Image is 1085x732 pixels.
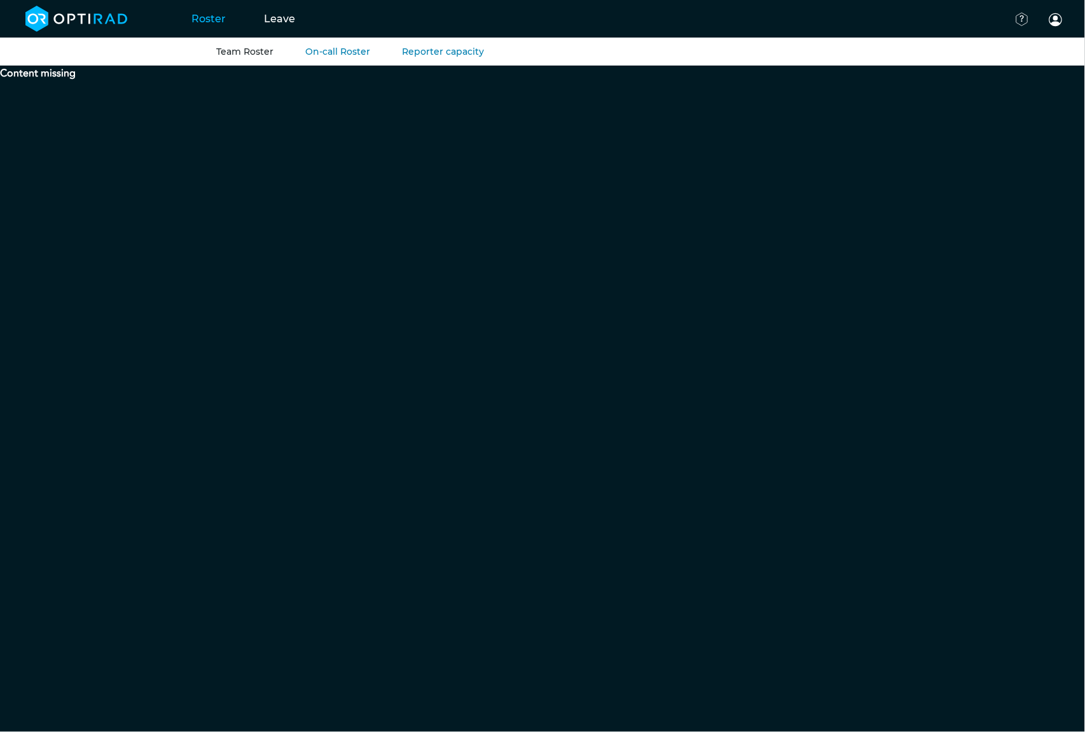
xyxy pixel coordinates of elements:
[25,6,128,32] img: brand-opti-rad-logos-blue-and-white-d2f68631ba2948856bd03f2d395fb146ddc8fb01b4b6e9315ea85fa773367...
[305,46,370,57] a: On-call Roster
[216,46,273,57] a: Team Roster
[402,46,484,57] a: Reporter capacity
